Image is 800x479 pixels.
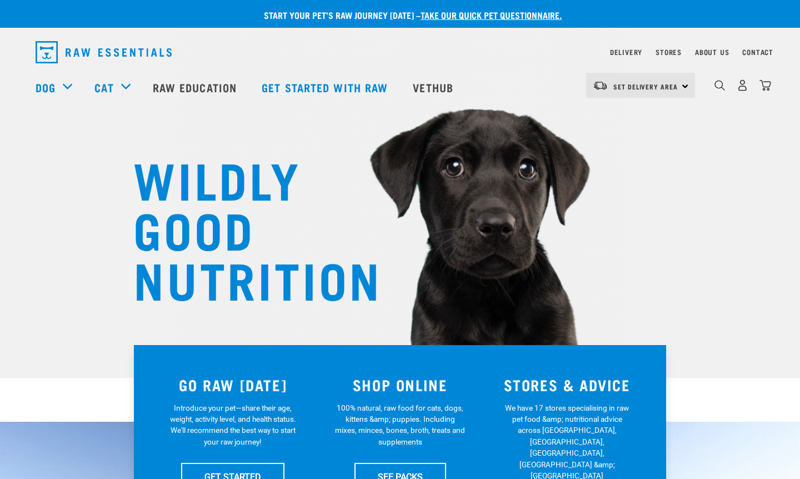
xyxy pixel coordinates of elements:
nav: dropdown navigation [27,37,773,68]
a: Raw Education [142,65,251,109]
p: Introduce your pet—share their age, weight, activity level, and health status. We'll recommend th... [168,402,298,448]
h3: GO RAW [DATE] [156,376,310,393]
a: Get started with Raw [251,65,402,109]
a: Dog [36,79,56,96]
a: Stores [656,50,682,54]
img: home-icon-1@2x.png [714,80,725,91]
img: user.png [737,79,748,91]
h1: WILDLY GOOD NUTRITION [133,153,356,303]
a: Contact [742,50,773,54]
a: About Us [695,50,729,54]
img: Raw Essentials Logo [36,41,172,63]
span: Set Delivery Area [613,84,678,88]
a: Cat [94,79,113,96]
h3: STORES & ADVICE [490,376,644,393]
a: Vethub [402,65,467,109]
p: 100% natural, raw food for cats, dogs, kittens &amp; puppies. Including mixes, minces, bones, bro... [335,402,466,448]
a: take our quick pet questionnaire. [421,12,562,17]
a: Delivery [610,50,642,54]
h3: SHOP ONLINE [323,376,477,393]
img: van-moving.png [593,81,608,91]
img: home-icon@2x.png [759,79,771,91]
